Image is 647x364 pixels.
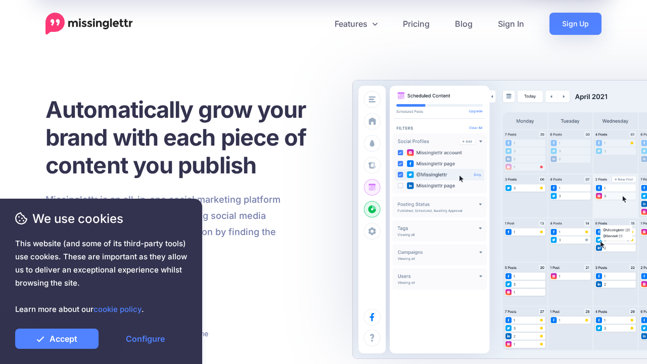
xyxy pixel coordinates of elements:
a: Features [322,13,390,35]
span: We use cookies [15,210,187,227]
a: cookie policy [94,304,142,314]
a: Blog [442,13,485,35]
h1: Automatically grow your brand with each piece of content you publish [45,96,331,179]
a: Accept [15,329,99,349]
a: Sign Up [549,13,602,35]
a: Sign In [485,13,537,35]
a: Home [45,13,133,35]
a: Configure [104,329,187,349]
p: Missinglettr is an all-in-one social marketing platform that turns your content into engaging soc... [45,192,281,256]
a: Pricing [390,13,442,35]
span: This website (and some of its third-party tools) use cookies. These are important as they allow u... [15,237,187,316]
